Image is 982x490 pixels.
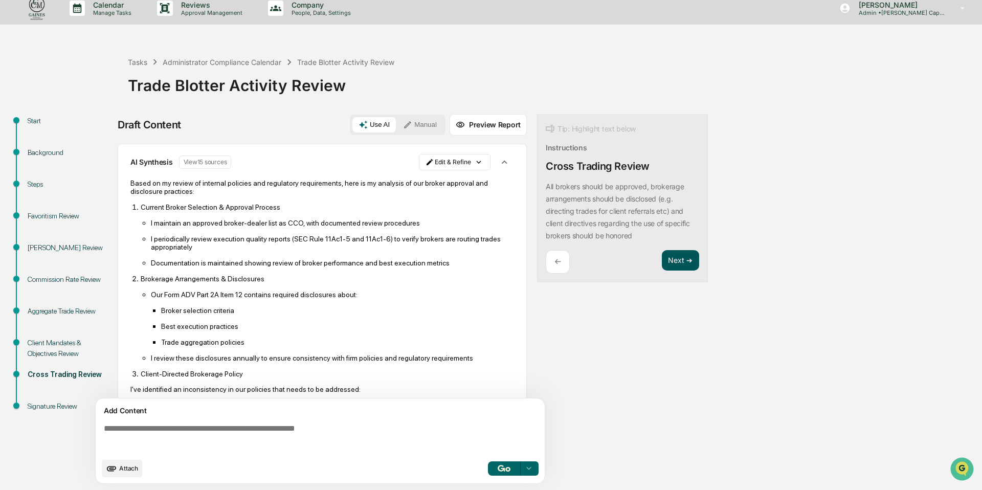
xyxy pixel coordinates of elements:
[130,179,514,195] p: Based on my review of internal policies and regulatory requirements, here is my analysis of our b...
[102,405,539,417] div: Add Content
[28,116,111,126] div: Start
[283,9,356,16] p: People, Data, Settings
[161,306,514,315] p: Broker selection criteria
[130,158,173,166] p: AI Synthesis
[173,9,248,16] p: Approval Management
[20,201,64,211] span: Data Lookup
[151,235,514,251] p: I periodically review execution quality reports (SEC Rule 11Ac1-5 and 11Ac1-6) to verify brokers ...
[28,274,111,285] div: Commission Rate Review
[28,211,111,221] div: Favoritism Review
[28,401,111,412] div: Signature Review
[28,306,111,317] div: Aggregate Trade Review
[46,88,141,97] div: We're available if you need us!
[6,177,70,196] a: 🖐️Preclearance
[297,58,394,66] div: Trade Blotter Activity Review
[161,338,514,346] p: Trade aggregation policies
[28,179,111,190] div: Steps
[32,139,83,147] span: [PERSON_NAME]
[546,143,587,152] div: Instructions
[128,58,147,66] div: Tasks
[74,183,82,191] div: 🗄️
[21,78,40,97] img: 8933085812038_c878075ebb4cc5468115_72.jpg
[352,117,396,132] button: Use AI
[450,114,527,136] button: Preview Report
[179,155,232,169] button: View15 sources
[851,9,946,16] p: Admin • [PERSON_NAME] Capital Management
[6,197,69,215] a: 🔎Data Lookup
[130,385,514,393] p: I've identified an inconsistency in our policies that needs to be addressed:
[85,139,88,147] span: •
[851,1,946,9] p: [PERSON_NAME]
[498,465,510,472] img: Go
[397,117,443,132] button: Manual
[28,369,111,380] div: Cross Trading Review
[28,338,111,359] div: Client Mandates & Objectives Review
[949,456,977,484] iframe: Open customer support
[28,147,111,158] div: Background
[151,354,514,362] p: I review these disclosures annually to ensure consistency with firm policies and regulatory requi...
[10,129,27,146] img: Jack Rasmussen
[554,257,561,266] p: ←
[151,259,514,267] p: Documentation is maintained showing review of broker performance and best execution metrics
[173,1,248,9] p: Reviews
[118,119,181,131] div: Draft Content
[283,1,356,9] p: Company
[662,250,699,271] button: Next ➔
[28,242,111,253] div: [PERSON_NAME] Review
[72,226,124,234] a: Powered byPylon
[20,182,66,192] span: Preclearance
[46,78,168,88] div: Start new chat
[174,81,186,94] button: Start new chat
[91,139,111,147] span: [DATE]
[546,160,650,172] div: Cross Trading Review
[488,461,521,476] button: Go
[151,291,514,299] p: Our Form ADV Part 2A Item 12 contains required disclosures about:
[10,183,18,191] div: 🖐️
[546,123,636,135] div: Tip: Highlight text below
[546,182,690,240] p: All brokers should be approved, brokerage arrangements should be disclosed (e.g. directing trades...
[102,226,124,234] span: Pylon
[70,177,131,196] a: 🗄️Attestations
[163,58,281,66] div: Administrator Compliance Calendar
[161,322,514,330] p: Best execution practices
[85,9,137,16] p: Manage Tasks
[151,219,514,227] p: I maintain an approved broker-dealer list as CCO, with documented review procedures
[10,78,29,97] img: 1746055101610-c473b297-6a78-478c-a979-82029cc54cd1
[10,114,69,122] div: Past conversations
[102,460,142,477] button: upload document
[141,203,514,211] p: Current Broker Selection & Approval Process
[141,370,514,378] p: Client-Directed Brokerage Policy
[141,275,514,283] p: Brokerage Arrangements & Disclosures
[419,154,490,170] button: Edit & Refine
[128,68,977,95] div: Trade Blotter Activity Review
[85,1,137,9] p: Calendar
[20,140,29,148] img: 1746055101610-c473b297-6a78-478c-a979-82029cc54cd1
[159,112,186,124] button: See all
[10,21,186,38] p: How can we help?
[84,182,127,192] span: Attestations
[10,202,18,210] div: 🔎
[119,464,138,472] span: Attach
